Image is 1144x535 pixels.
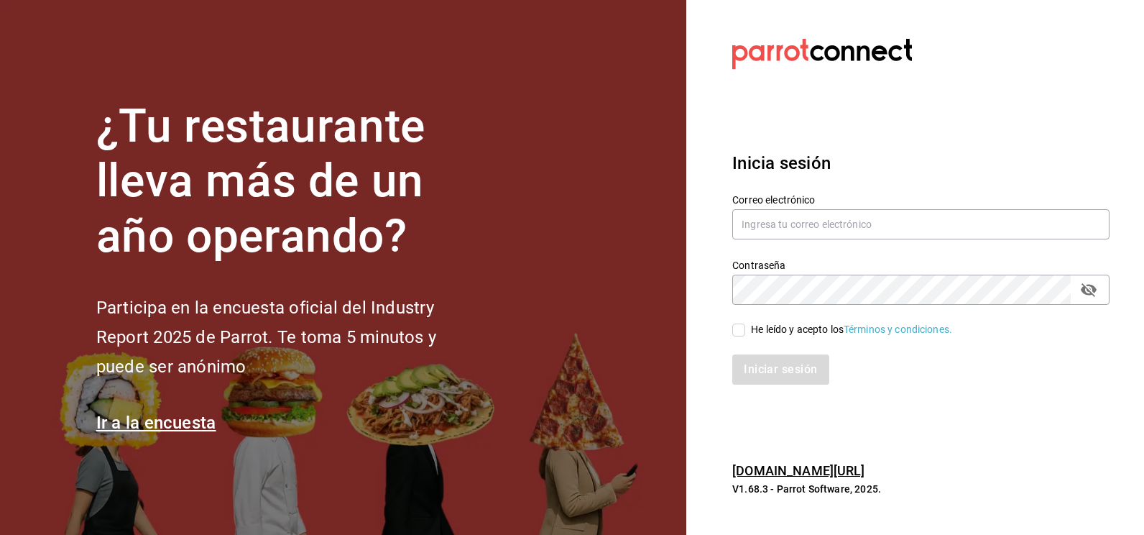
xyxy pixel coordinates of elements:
[732,260,1110,270] label: Contraseña
[96,293,484,381] h2: Participa en la encuesta oficial del Industry Report 2025 de Parrot. Te toma 5 minutos y puede se...
[751,322,952,337] div: He leído y acepto los
[732,482,1110,496] p: V1.68.3 - Parrot Software, 2025.
[1076,278,1101,302] button: passwordField
[96,413,216,433] a: Ir a la encuesta
[844,324,952,335] a: Términos y condiciones.
[732,209,1110,239] input: Ingresa tu correo electrónico
[732,194,1110,204] label: Correo electrónico
[96,99,484,265] h1: ¿Tu restaurante lleva más de un año operando?
[732,150,1110,176] h3: Inicia sesión
[732,463,864,478] a: [DOMAIN_NAME][URL]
